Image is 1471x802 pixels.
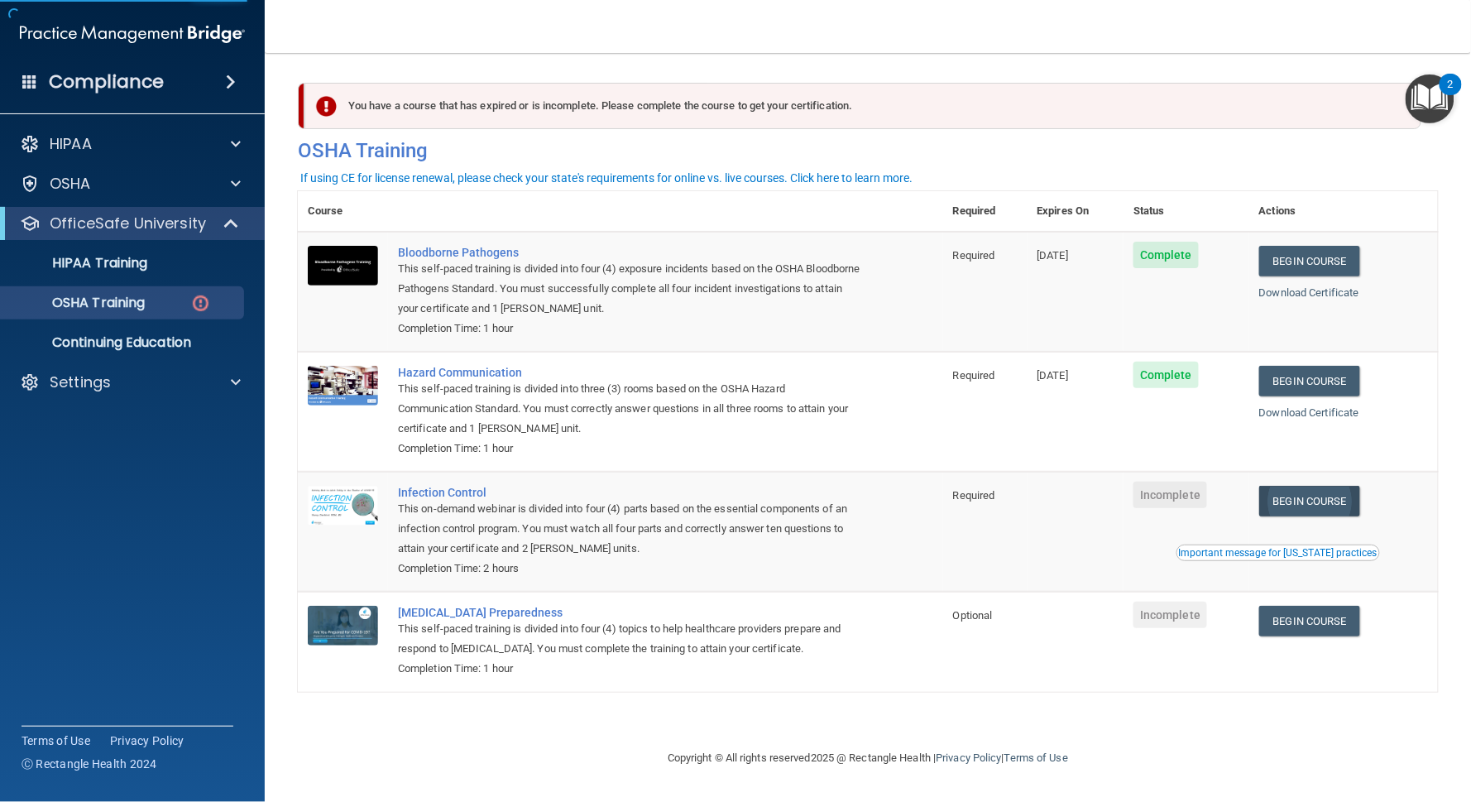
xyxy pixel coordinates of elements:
[398,366,860,379] a: Hazard Communication
[398,486,860,499] a: Infection Control
[1028,191,1124,232] th: Expires On
[1259,606,1360,636] a: Begin Course
[953,489,995,502] span: Required
[1259,406,1359,419] a: Download Certificate
[936,752,1001,764] a: Privacy Policy
[300,172,913,184] div: If using CE for license renewal, please check your state's requirements for online vs. live cours...
[1004,752,1068,764] a: Terms of Use
[1249,191,1438,232] th: Actions
[190,293,211,314] img: danger-circle.6113f641.png
[1037,249,1069,262] span: [DATE]
[1259,286,1359,299] a: Download Certificate
[1185,684,1451,751] iframe: Drift Widget Chat Controller
[1259,486,1360,516] a: Begin Course
[50,134,92,154] p: HIPAA
[50,372,111,392] p: Settings
[20,17,245,50] img: PMB logo
[1133,482,1207,508] span: Incomplete
[298,170,915,186] button: If using CE for license renewal, please check your state's requirements for online vs. live cours...
[110,732,184,749] a: Privacy Policy
[398,606,860,619] a: [MEDICAL_DATA] Preparedness
[11,295,145,311] p: OSHA Training
[22,732,90,749] a: Terms of Use
[20,174,241,194] a: OSHA
[953,249,995,262] span: Required
[1133,242,1199,268] span: Complete
[1037,369,1069,382] span: [DATE]
[11,334,237,351] p: Continuing Education
[953,369,995,382] span: Required
[50,174,91,194] p: OSHA
[304,83,1421,129] div: You have a course that has expired or is incomplete. Please complete the course to get your certi...
[398,319,860,339] div: Completion Time: 1 hour
[1179,548,1378,558] div: Important message for [US_STATE] practices
[398,439,860,459] div: Completion Time: 1 hour
[398,659,860,679] div: Completion Time: 1 hour
[1406,74,1454,123] button: Open Resource Center, 2 new notifications
[398,559,860,579] div: Completion Time: 2 hours
[398,619,860,659] div: This self-paced training is divided into four (4) topics to help healthcare providers prepare and...
[20,372,241,392] a: Settings
[1176,545,1380,561] button: Read this if you are a dental practitioner in the state of CA
[943,191,1028,232] th: Required
[20,214,240,233] a: OfficeSafe University
[1448,84,1454,106] div: 2
[22,756,157,772] span: Ⓒ Rectangle Health 2024
[298,191,388,232] th: Course
[398,499,860,559] div: This on-demand webinar is divided into four (4) parts based on the essential components of an inf...
[953,609,993,622] span: Optional
[298,139,1438,162] h4: OSHA Training
[1124,191,1249,232] th: Status
[398,379,860,439] div: This self-paced training is divided into three (3) rooms based on the OSHA Hazard Communication S...
[316,96,337,117] img: exclamation-circle-solid-danger.72ef9ffc.png
[20,134,241,154] a: HIPAA
[1133,362,1199,388] span: Complete
[398,246,860,259] a: Bloodborne Pathogens
[11,255,147,271] p: HIPAA Training
[50,214,206,233] p: OfficeSafe University
[566,732,1170,785] div: Copyright © All rights reserved 2025 @ Rectangle Health | |
[1259,366,1360,396] a: Begin Course
[49,70,164,94] h4: Compliance
[398,259,860,319] div: This self-paced training is divided into four (4) exposure incidents based on the OSHA Bloodborne...
[1133,602,1207,628] span: Incomplete
[1259,246,1360,276] a: Begin Course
